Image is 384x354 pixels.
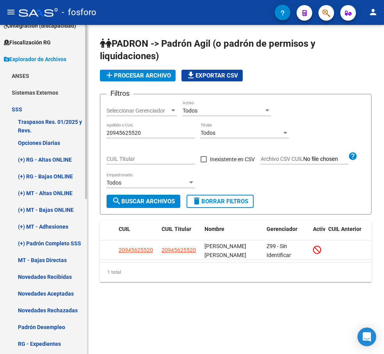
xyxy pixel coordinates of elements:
[267,243,291,258] span: Z99 - Sin Identificar
[303,156,348,163] input: Archivo CSV CUIL
[162,226,191,232] span: CUIL Titular
[186,72,238,79] span: Exportar CSV
[112,198,175,205] span: Buscar Archivos
[348,151,357,161] mat-icon: help
[263,221,310,247] datatable-header-cell: Gerenciador
[325,221,372,247] datatable-header-cell: CUIL Anterior
[6,7,16,17] mat-icon: menu
[105,72,171,79] span: Procesar archivo
[100,38,315,62] span: PADRON -> Padrón Agil (o padrón de permisos y liquidaciones)
[112,196,121,206] mat-icon: search
[181,70,243,81] button: Exportar CSV
[107,180,121,186] span: Todos
[105,70,114,80] mat-icon: add
[204,226,224,232] span: Nombre
[328,226,361,232] span: CUIL Anterior
[119,226,130,232] span: CUIL
[201,130,215,136] span: Todos
[368,7,378,17] mat-icon: person
[192,196,201,206] mat-icon: delete
[158,221,201,247] datatable-header-cell: CUIL Titular
[62,4,96,21] span: - fosforo
[162,247,196,253] span: 20945625520
[357,328,376,346] div: Open Intercom Messenger
[4,55,66,63] span: Explorador de Archivos
[116,221,158,247] datatable-header-cell: CUIL
[261,156,303,162] span: Archivo CSV CUIL
[107,107,170,114] span: Seleccionar Gerenciador
[100,70,176,81] button: Procesar archivo
[310,221,325,247] datatable-header-cell: Activo
[107,88,133,99] h3: Filtros
[192,198,248,205] span: Borrar Filtros
[313,226,329,232] span: Activo
[4,21,76,30] span: Integración (discapacidad)
[267,226,297,232] span: Gerenciador
[201,221,263,247] datatable-header-cell: Nombre
[4,38,51,47] span: Fiscalización RG
[186,70,196,80] mat-icon: file_download
[187,195,254,208] button: Borrar Filtros
[204,243,246,258] span: [PERSON_NAME] [PERSON_NAME]
[100,262,372,282] div: 1 total
[119,247,153,253] span: 20945625520
[107,195,180,208] button: Buscar Archivos
[210,155,255,164] span: Inexistente en CSV
[183,107,197,114] span: Todos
